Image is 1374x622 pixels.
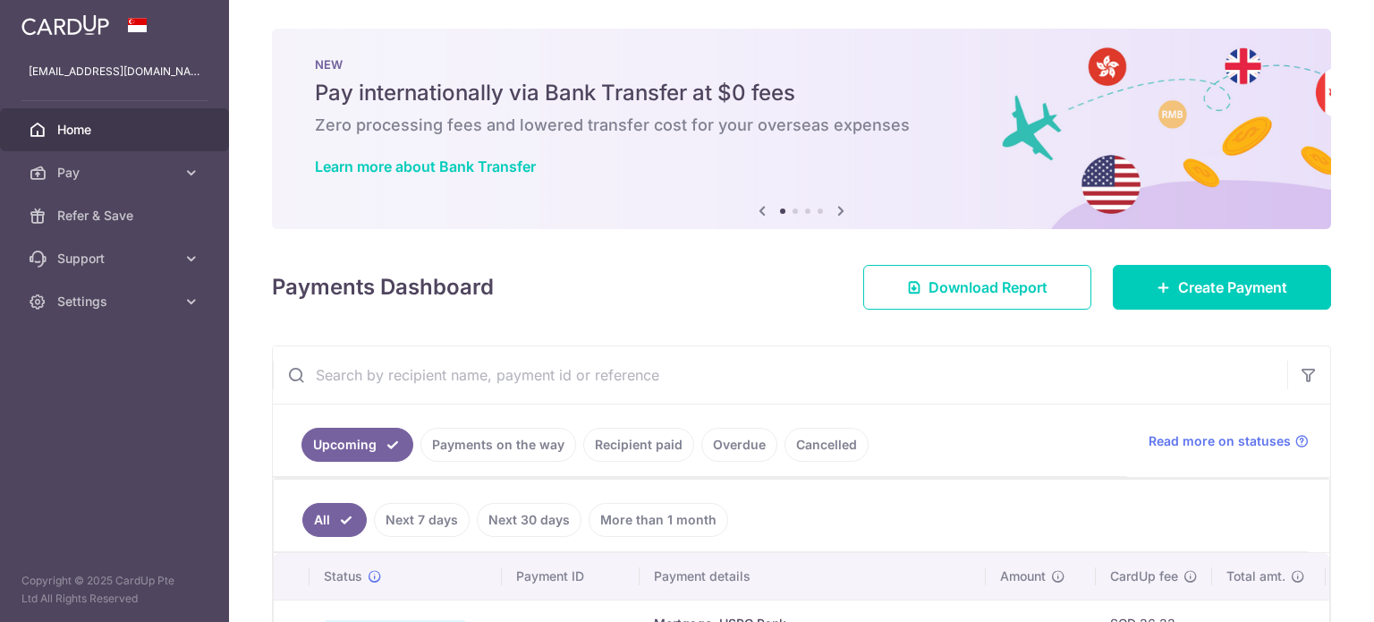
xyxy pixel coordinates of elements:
input: Search by recipient name, payment id or reference [273,346,1287,404]
a: Read more on statuses [1149,432,1309,450]
a: Create Payment [1113,265,1331,310]
span: Read more on statuses [1149,432,1291,450]
span: Support [57,250,175,268]
h4: Payments Dashboard [272,271,494,303]
th: Payment details [640,553,986,600]
span: Home [57,121,175,139]
a: More than 1 month [589,503,728,537]
a: Cancelled [785,428,869,462]
a: Recipient paid [583,428,694,462]
span: Settings [57,293,175,311]
img: Bank transfer banner [272,29,1331,229]
a: Payments on the way [420,428,576,462]
a: Next 7 days [374,503,470,537]
span: Total amt. [1226,567,1285,585]
a: Download Report [863,265,1091,310]
th: Payment ID [502,553,640,600]
p: NEW [315,57,1288,72]
a: Upcoming [301,428,413,462]
h6: Zero processing fees and lowered transfer cost for your overseas expenses [315,115,1288,136]
span: Amount [1000,567,1046,585]
h5: Pay internationally via Bank Transfer at $0 fees [315,79,1288,107]
a: All [302,503,367,537]
p: [EMAIL_ADDRESS][DOMAIN_NAME] [29,63,200,81]
span: Pay [57,164,175,182]
span: CardUp fee [1110,567,1178,585]
a: Next 30 days [477,503,581,537]
span: Create Payment [1178,277,1287,298]
a: Overdue [701,428,777,462]
img: CardUp [21,14,109,36]
span: Download Report [929,277,1047,298]
span: Refer & Save [57,207,175,225]
span: Status [324,567,362,585]
a: Learn more about Bank Transfer [315,158,536,175]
